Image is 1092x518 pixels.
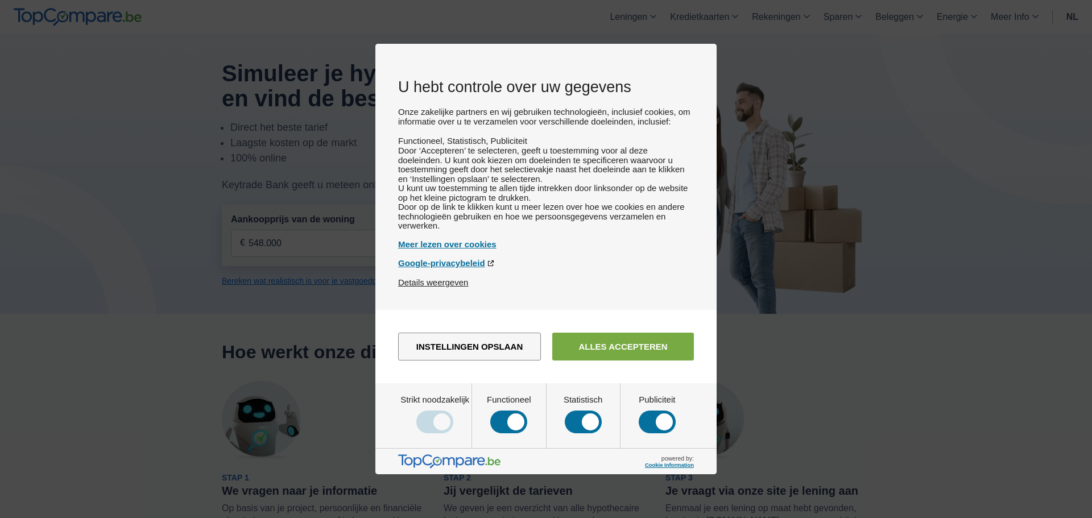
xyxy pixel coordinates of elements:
[375,310,717,383] div: menu
[400,395,469,434] label: Strikt noodzakelijk
[398,239,694,249] a: Meer lezen over cookies
[398,333,541,360] button: Instellingen opslaan
[398,107,694,277] div: Onze zakelijke partners en wij gebruiken technologieën, inclusief cookies, om informatie over u t...
[398,258,694,268] a: Google-privacybeleid
[638,395,676,434] label: Publiciteit
[552,333,694,360] button: Alles accepteren
[447,136,491,146] li: Statistisch
[398,454,500,469] img: logo
[398,277,468,287] button: Details weergeven
[398,136,447,146] li: Functioneel
[645,455,694,468] span: powered by:
[564,395,602,434] label: Statistisch
[645,462,694,468] a: Cookie Information
[398,78,694,96] h2: U hebt controle over uw gegevens
[487,395,531,434] label: Functioneel
[491,136,527,146] li: Publiciteit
